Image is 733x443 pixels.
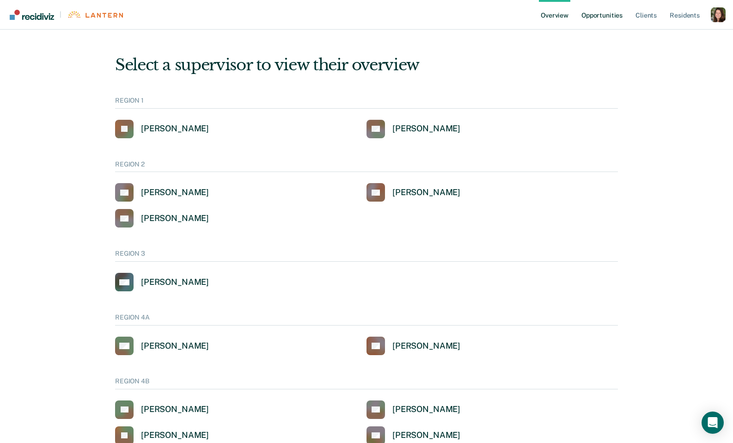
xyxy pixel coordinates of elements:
[392,404,460,415] div: [PERSON_NAME]
[115,400,209,419] a: [PERSON_NAME]
[711,7,726,22] button: Profile dropdown button
[366,400,460,419] a: [PERSON_NAME]
[115,250,618,262] div: REGION 3
[10,10,54,20] img: Recidiviz
[141,341,209,351] div: [PERSON_NAME]
[141,187,209,198] div: [PERSON_NAME]
[141,404,209,415] div: [PERSON_NAME]
[366,337,460,355] a: [PERSON_NAME]
[115,55,618,74] div: Select a supervisor to view their overview
[392,123,460,134] div: [PERSON_NAME]
[392,430,460,441] div: [PERSON_NAME]
[141,123,209,134] div: [PERSON_NAME]
[392,187,460,198] div: [PERSON_NAME]
[67,11,123,18] img: Lantern
[115,209,209,228] a: [PERSON_NAME]
[54,11,67,18] span: |
[115,183,209,202] a: [PERSON_NAME]
[141,277,209,288] div: [PERSON_NAME]
[141,213,209,224] div: [PERSON_NAME]
[115,377,618,389] div: REGION 4B
[115,337,209,355] a: [PERSON_NAME]
[115,160,618,172] div: REGION 2
[141,430,209,441] div: [PERSON_NAME]
[115,97,618,109] div: REGION 1
[366,183,460,202] a: [PERSON_NAME]
[115,314,618,326] div: REGION 4A
[366,120,460,138] a: [PERSON_NAME]
[115,273,209,291] a: [PERSON_NAME]
[702,412,724,434] div: Open Intercom Messenger
[115,120,209,138] a: [PERSON_NAME]
[392,341,460,351] div: [PERSON_NAME]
